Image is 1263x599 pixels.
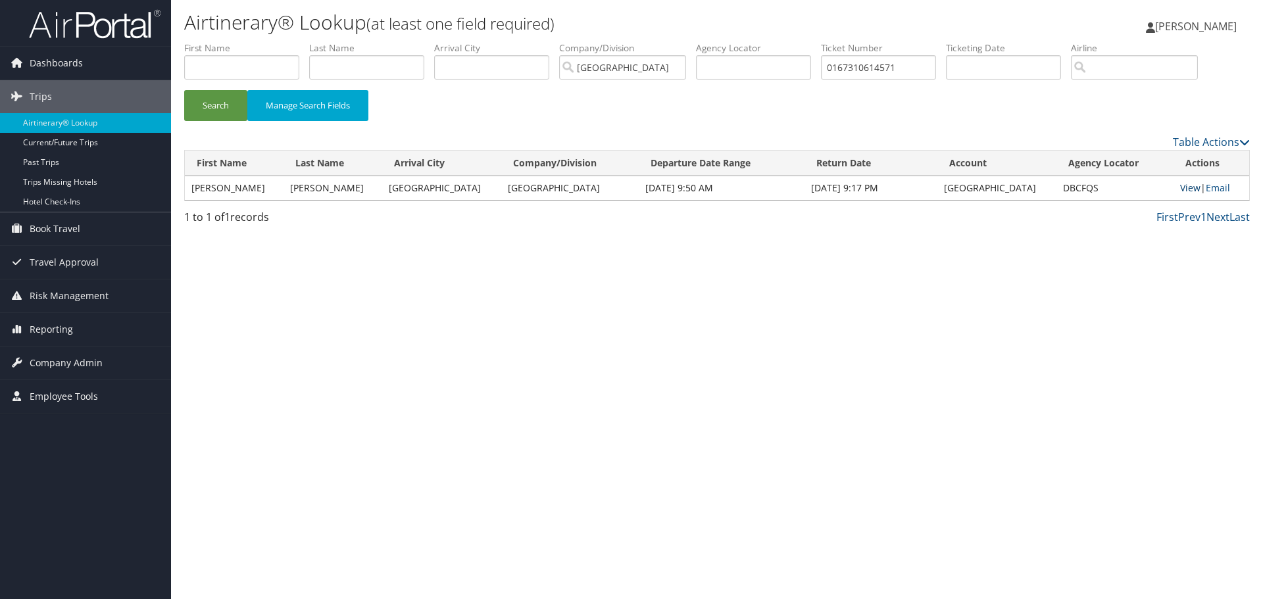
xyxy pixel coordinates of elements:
[1206,181,1230,194] a: Email
[30,212,80,245] span: Book Travel
[1056,151,1174,176] th: Agency Locator: activate to sort column ascending
[937,151,1057,176] th: Account: activate to sort column ascending
[1146,7,1250,46] a: [PERSON_NAME]
[185,151,284,176] th: First Name: activate to sort column ascending
[1201,210,1206,224] a: 1
[805,151,937,176] th: Return Date: activate to sort column ascending
[309,41,434,55] label: Last Name
[30,279,109,312] span: Risk Management
[434,41,559,55] label: Arrival City
[501,176,639,200] td: [GEOGRAPHIC_DATA]
[501,151,639,176] th: Company/Division
[639,151,805,176] th: Departure Date Range: activate to sort column ascending
[29,9,161,39] img: airportal-logo.png
[1178,210,1201,224] a: Prev
[805,176,937,200] td: [DATE] 9:17 PM
[30,80,52,113] span: Trips
[1071,41,1208,55] label: Airline
[30,313,73,346] span: Reporting
[639,176,805,200] td: [DATE] 9:50 AM
[30,380,98,413] span: Employee Tools
[30,347,103,379] span: Company Admin
[184,41,309,55] label: First Name
[184,209,436,231] div: 1 to 1 of records
[30,47,83,80] span: Dashboards
[1155,19,1237,34] span: [PERSON_NAME]
[1174,176,1249,200] td: |
[284,176,382,200] td: [PERSON_NAME]
[1174,151,1249,176] th: Actions
[821,41,946,55] label: Ticket Number
[30,246,99,279] span: Travel Approval
[937,176,1057,200] td: [GEOGRAPHIC_DATA]
[1056,176,1174,200] td: DBCFQS
[1156,210,1178,224] a: First
[696,41,821,55] label: Agency Locator
[247,90,368,121] button: Manage Search Fields
[185,176,284,200] td: [PERSON_NAME]
[382,151,502,176] th: Arrival City: activate to sort column ascending
[382,176,502,200] td: [GEOGRAPHIC_DATA]
[184,9,895,36] h1: Airtinerary® Lookup
[1180,181,1201,194] a: View
[946,41,1071,55] label: Ticketing Date
[1229,210,1250,224] a: Last
[284,151,382,176] th: Last Name: activate to sort column ascending
[1173,135,1250,149] a: Table Actions
[1206,210,1229,224] a: Next
[184,90,247,121] button: Search
[559,41,696,55] label: Company/Division
[366,12,555,34] small: (at least one field required)
[224,210,230,224] span: 1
